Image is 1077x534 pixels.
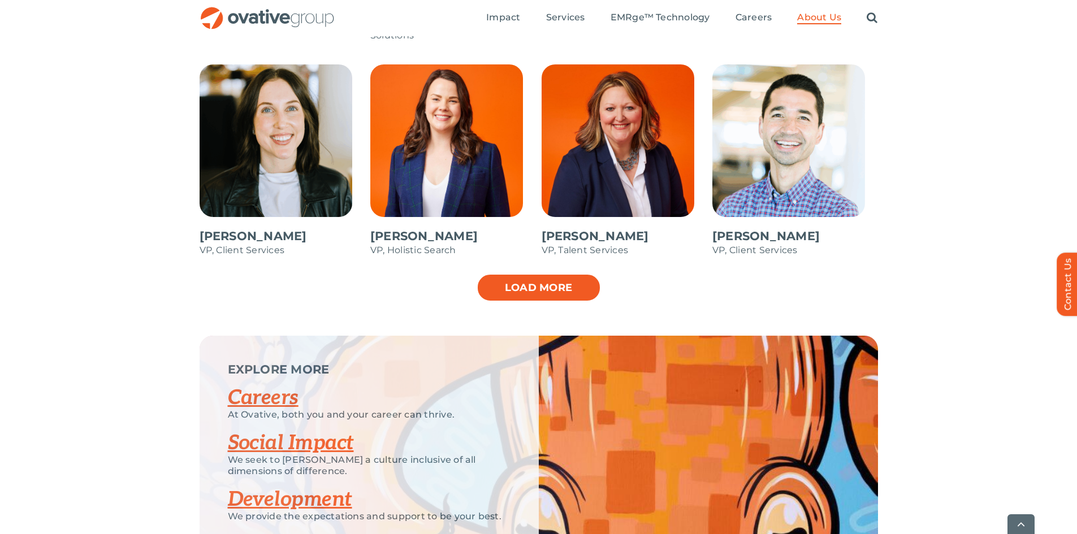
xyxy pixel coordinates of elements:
[797,12,841,24] a: About Us
[611,12,710,23] span: EMRge™ Technology
[228,511,511,522] p: We provide the expectations and support to be your best.
[477,273,601,302] a: Load more
[228,364,511,375] p: EXPLORE MORE
[228,487,352,512] a: Development
[200,6,335,16] a: OG_Full_horizontal_RGB
[228,431,354,455] a: Social Impact
[611,12,710,24] a: EMRge™ Technology
[228,454,511,477] p: We seek to [PERSON_NAME] a culture inclusive of all dimensions of difference.
[736,12,772,24] a: Careers
[486,12,520,23] span: Impact
[546,12,585,23] span: Services
[228,385,299,410] a: Careers
[797,12,841,23] span: About Us
[546,12,585,24] a: Services
[867,12,877,24] a: Search
[736,12,772,23] span: Careers
[486,12,520,24] a: Impact
[228,409,511,420] p: At Ovative, both you and your career can thrive.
